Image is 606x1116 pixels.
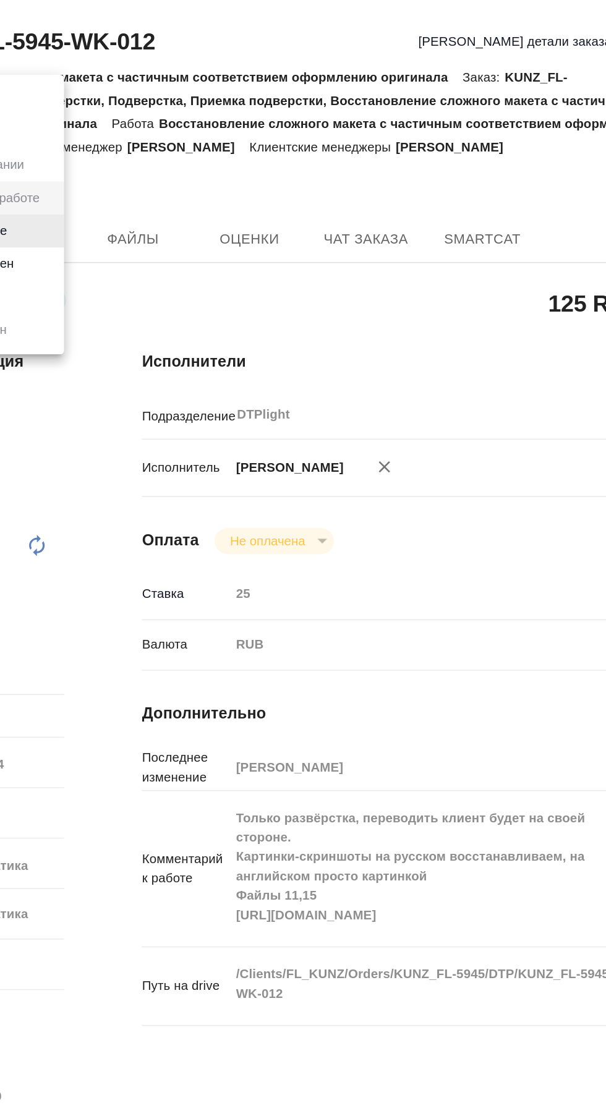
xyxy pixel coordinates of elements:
[136,98,188,112] button: В ожидании
[136,203,177,217] button: Отменен
[136,119,198,133] button: Готов к работе
[136,161,181,175] button: Выполнен
[136,182,163,196] button: Сдан
[136,77,172,91] button: Подбор
[136,140,177,154] button: В работе
[136,56,171,70] button: Создан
